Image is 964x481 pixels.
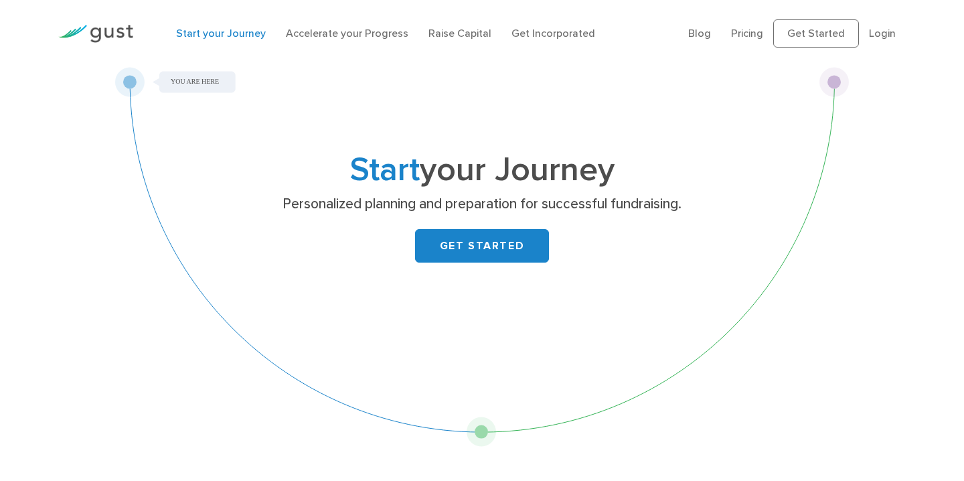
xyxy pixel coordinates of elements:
[350,150,420,190] span: Start
[511,27,595,40] a: Get Incorporated
[415,229,549,263] a: GET STARTED
[58,25,133,43] img: Gust Logo
[731,27,763,40] a: Pricing
[223,195,742,214] p: Personalized planning and preparation for successful fundraising.
[286,27,408,40] a: Accelerate your Progress
[428,27,491,40] a: Raise Capital
[869,27,896,40] a: Login
[688,27,711,40] a: Blog
[773,19,859,48] a: Get Started
[176,27,266,40] a: Start your Journey
[218,155,746,186] h1: your Journey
